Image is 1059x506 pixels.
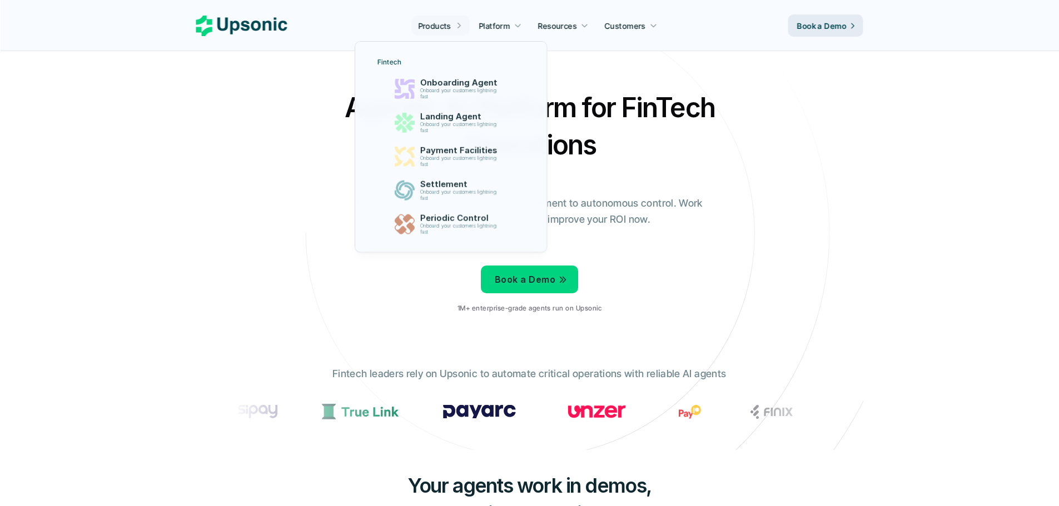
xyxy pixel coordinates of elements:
[797,20,847,32] p: Book a Demo
[407,473,652,498] span: Your agents work in demos,
[605,20,646,32] p: Customers
[332,366,726,382] p: Fintech leaders rely on Upsonic to automate critical operations with reliable AI agents
[420,156,501,168] p: Onboard your customers lightning fast
[335,89,724,163] h2: Agentic AI Platform for FinTech Operations
[371,141,531,172] a: Payment FacilitiesOnboard your customers lightning fast
[788,14,863,37] a: Book a Demo
[371,73,531,104] a: Onboarding AgentOnboard your customers lightning fast
[479,20,510,32] p: Platform
[418,20,451,32] p: Products
[377,58,401,66] p: Fintech
[420,189,501,202] p: Onboard your customers lightning fast
[420,146,502,156] p: Payment Facilities
[458,304,601,312] p: 1M+ enterprise-grade agents run on Upsonic
[420,88,501,100] p: Onboard your customers lightning fast
[411,16,469,36] a: Products
[420,213,502,223] p: Periodic Control
[371,107,531,138] a: Landing AgentOnboard your customers lightning fast
[420,223,501,236] p: Onboard your customers lightning fast
[420,179,502,189] p: Settlement
[349,196,710,228] p: From onboarding to compliance to settlement to autonomous control. Work with %82 more efficiency ...
[420,112,502,122] p: Landing Agent
[420,122,501,134] p: Onboard your customers lightning fast
[538,20,577,32] p: Resources
[420,78,502,88] p: Onboarding Agent
[481,265,578,293] a: Book a Demo
[495,272,555,288] p: Book a Demo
